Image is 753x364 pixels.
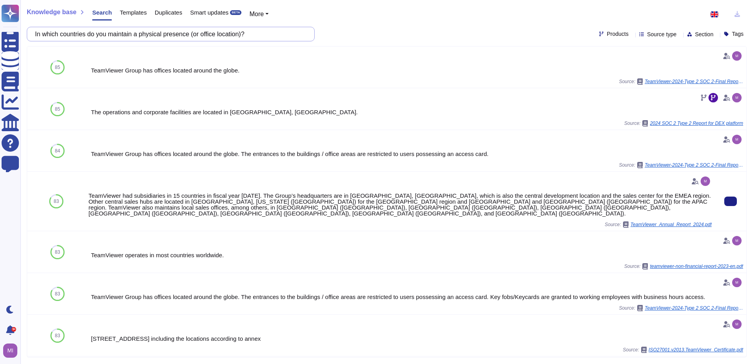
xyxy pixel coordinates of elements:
span: 85 [55,65,60,70]
div: TeamViewer Group has offices located around the globe. The entrances to the buildings / office ar... [91,151,743,157]
input: Search a question or template... [31,27,306,41]
button: More [249,9,269,19]
span: Search [92,9,112,15]
span: 83 [55,250,60,254]
img: user [701,176,710,186]
span: Source: [605,221,712,228]
span: 85 [55,107,60,111]
div: BETA [230,10,241,15]
span: Source: [619,305,743,311]
img: user [732,236,742,245]
span: Duplicates [155,9,182,15]
div: TeamViewer Group has offices located around the globe. The entrances to the buildings / office ar... [91,294,743,300]
img: user [732,278,742,287]
div: The operations and corporate facilities are located in [GEOGRAPHIC_DATA], [GEOGRAPHIC_DATA]. [91,109,743,115]
button: user [2,342,23,359]
span: ISO27001.v2013.TeamViewer_Certificate.pdf [649,347,743,352]
span: Section [695,32,714,37]
span: Source: [619,162,743,168]
img: user [3,344,17,358]
span: More [249,11,263,17]
span: Tags [732,31,744,37]
span: 83 [54,199,59,204]
span: Source: [619,78,743,85]
img: user [732,319,742,329]
span: TeamViewer-2024-Type 2 SOC 2-Final Report.pdf [645,306,743,310]
span: teamviewer-non-financial-report-2023-en.pdf [650,264,743,269]
img: en [710,11,718,17]
span: TeamViewer-2024-Type 2 SOC 2-Final Report.pdf [645,163,743,167]
span: TeamViewer-2024-Type 2 SOC 2-Final Report.pdf [645,79,743,84]
span: Products [607,31,629,37]
span: Templates [120,9,147,15]
span: Source type [647,32,677,37]
span: Smart updates [190,9,229,15]
div: 9+ [11,327,16,332]
span: Knowledge base [27,9,76,15]
span: 83 [55,333,60,338]
span: Source: [624,120,743,126]
div: TeamViewer operates in most countries worldwide. [91,252,743,258]
span: 84 [55,149,60,153]
span: 83 [55,292,60,296]
img: user [732,93,742,102]
span: Source: [624,263,743,269]
span: Source: [623,347,743,353]
div: TeamViewer had subsidiaries in 15 countries in fiscal year [DATE]. The Group’s headquarters are i... [89,193,712,216]
span: 2024 SOC 2 Type 2 Report for DEX platform [650,121,743,126]
div: TeamViewer Group has offices located around the globe. [91,67,743,73]
img: user [732,135,742,144]
div: [STREET_ADDRESS] including the locations according to annex [91,336,743,342]
span: TeamViewer_Annual_Report_2024.pdf [631,222,712,227]
img: user [732,51,742,61]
